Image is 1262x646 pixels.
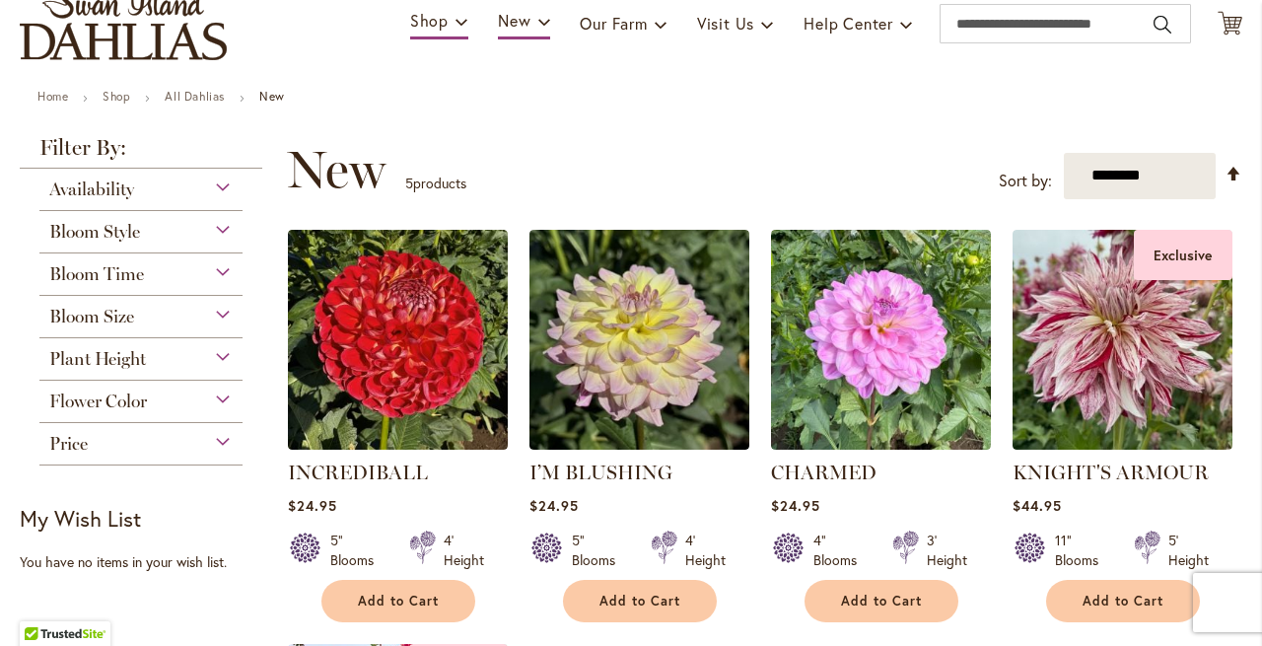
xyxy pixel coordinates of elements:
[288,435,508,454] a: Incrediball
[1013,461,1209,484] a: KNIGHT'S ARMOUR
[287,140,386,199] span: New
[771,435,991,454] a: CHARMED
[288,230,508,450] img: Incrediball
[288,461,428,484] a: INCREDIBALL
[529,496,579,515] span: $24.95
[498,10,530,31] span: New
[37,89,68,104] a: Home
[49,433,88,455] span: Price
[20,137,262,169] strong: Filter By:
[1168,531,1209,570] div: 5' Height
[444,531,484,570] div: 4' Height
[563,580,717,622] button: Add to Cart
[405,168,466,199] p: products
[103,89,130,104] a: Shop
[804,13,893,34] span: Help Center
[697,13,754,34] span: Visit Us
[1013,496,1062,515] span: $44.95
[165,89,225,104] a: All Dahlias
[529,435,749,454] a: I’M BLUSHING
[1134,230,1232,280] div: Exclusive
[321,580,475,622] button: Add to Cart
[572,531,627,570] div: 5" Blooms
[1013,435,1232,454] a: KNIGHT'S ARMOUR Exclusive
[330,531,386,570] div: 5" Blooms
[20,552,274,572] div: You have no items in your wish list.
[841,593,922,610] span: Add to Cart
[1083,593,1163,610] span: Add to Cart
[49,391,147,412] span: Flower Color
[405,174,413,192] span: 5
[49,263,144,285] span: Bloom Time
[49,348,146,370] span: Plant Height
[771,230,991,450] img: CHARMED
[15,576,70,631] iframe: Launch Accessibility Center
[49,179,134,200] span: Availability
[358,593,439,610] span: Add to Cart
[529,461,672,484] a: I’M BLUSHING
[529,230,749,450] img: I’M BLUSHING
[927,531,967,570] div: 3' Height
[1055,531,1110,570] div: 11" Blooms
[259,89,285,104] strong: New
[410,10,449,31] span: Shop
[1013,230,1232,450] img: KNIGHT'S ARMOUR
[771,461,876,484] a: CHARMED
[20,504,141,533] strong: My Wish List
[49,306,134,327] span: Bloom Size
[685,531,726,570] div: 4' Height
[805,580,958,622] button: Add to Cart
[813,531,869,570] div: 4" Blooms
[288,496,337,515] span: $24.95
[49,221,140,243] span: Bloom Style
[999,163,1052,199] label: Sort by:
[771,496,820,515] span: $24.95
[599,593,680,610] span: Add to Cart
[580,13,647,34] span: Our Farm
[1046,580,1200,622] button: Add to Cart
